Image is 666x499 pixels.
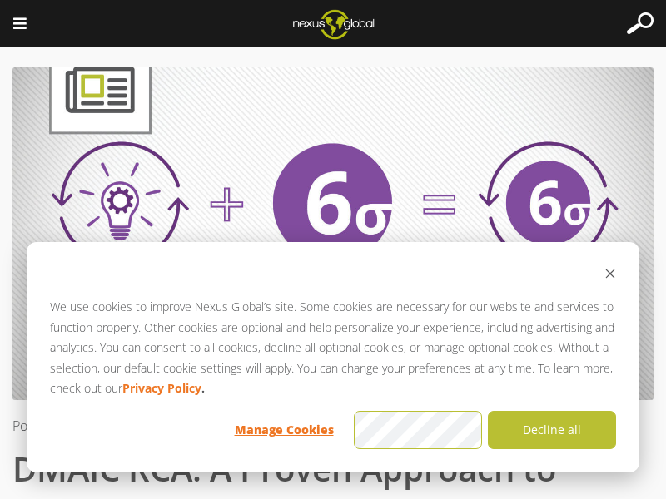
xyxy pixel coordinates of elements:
button: Accept all [354,411,482,449]
button: Decline all [488,411,616,449]
a: Privacy Policy [122,378,201,399]
span: Posted by [12,417,71,435]
button: Dismiss cookie banner [604,265,616,286]
div: Cookie banner [27,242,639,472]
button: Manage Cookies [220,411,348,449]
strong: . [201,378,205,399]
p: We use cookies to improve Nexus Global’s site. Some cookies are necessary for our website and ser... [50,297,616,399]
img: Nexus Global [280,4,387,44]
